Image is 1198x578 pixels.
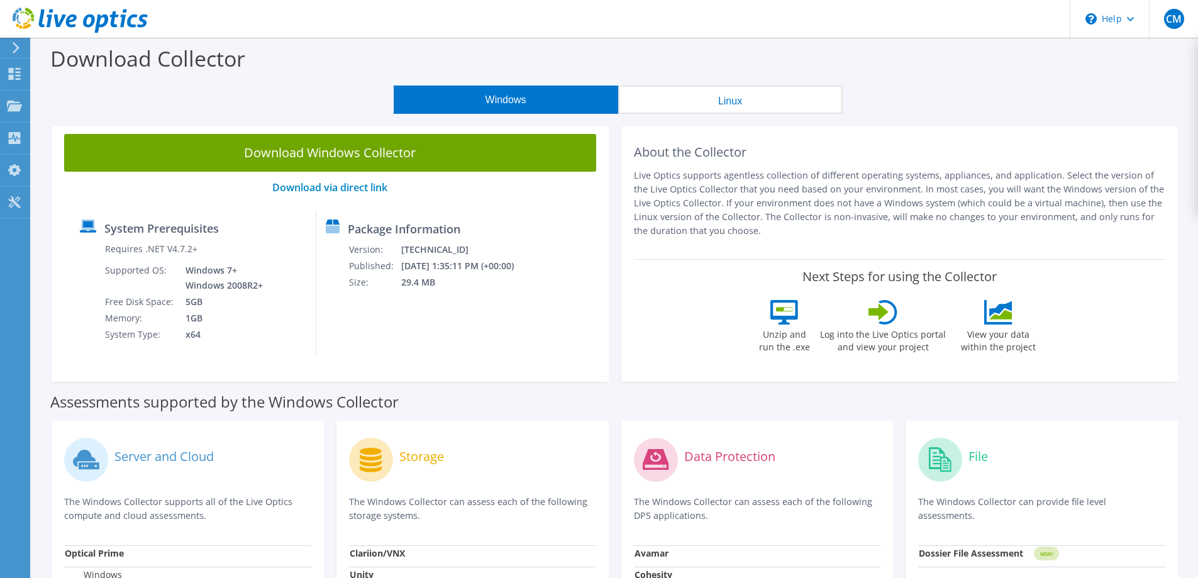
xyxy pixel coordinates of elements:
[1040,550,1053,557] tspan: NEW!
[348,258,401,274] td: Published:
[348,274,401,291] td: Size:
[272,181,387,194] a: Download via direct link
[104,310,176,326] td: Memory:
[50,44,245,73] label: Download Collector
[105,243,197,255] label: Requires .NET V4.7.2+
[176,326,265,343] td: x64
[634,145,1166,160] h2: About the Collector
[64,495,311,523] p: The Windows Collector supports all of the Live Optics compute and cloud assessments.
[104,262,176,294] td: Supported OS:
[618,86,843,114] button: Linux
[802,269,997,284] label: Next Steps for using the Collector
[968,450,988,463] label: File
[350,547,405,559] strong: Clariion/VNX
[755,325,813,353] label: Unzip and run the .exe
[176,294,265,310] td: 5GB
[918,495,1165,523] p: The Windows Collector can provide file level assessments.
[399,450,444,463] label: Storage
[104,294,176,310] td: Free Disk Space:
[634,495,881,523] p: The Windows Collector can assess each of the following DPS applications.
[401,274,531,291] td: 29.4 MB
[635,547,668,559] strong: Avamar
[634,169,1166,238] p: Live Optics supports agentless collection of different operating systems, appliances, and applica...
[348,223,460,235] label: Package Information
[104,222,219,235] label: System Prerequisites
[953,325,1043,353] label: View your data within the project
[1085,13,1097,25] svg: \n
[104,326,176,343] td: System Type:
[684,450,775,463] label: Data Protection
[1164,9,1184,29] span: CM
[401,242,531,258] td: [TECHNICAL_ID]
[114,450,214,463] label: Server and Cloud
[50,396,399,408] label: Assessments supported by the Windows Collector
[349,495,596,523] p: The Windows Collector can assess each of the following storage systems.
[394,86,618,114] button: Windows
[64,134,596,172] a: Download Windows Collector
[65,547,124,559] strong: Optical Prime
[919,547,1023,559] strong: Dossier File Assessment
[176,262,265,294] td: Windows 7+ Windows 2008R2+
[819,325,946,353] label: Log into the Live Optics portal and view your project
[176,310,265,326] td: 1GB
[348,242,401,258] td: Version:
[401,258,531,274] td: [DATE] 1:35:11 PM (+00:00)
